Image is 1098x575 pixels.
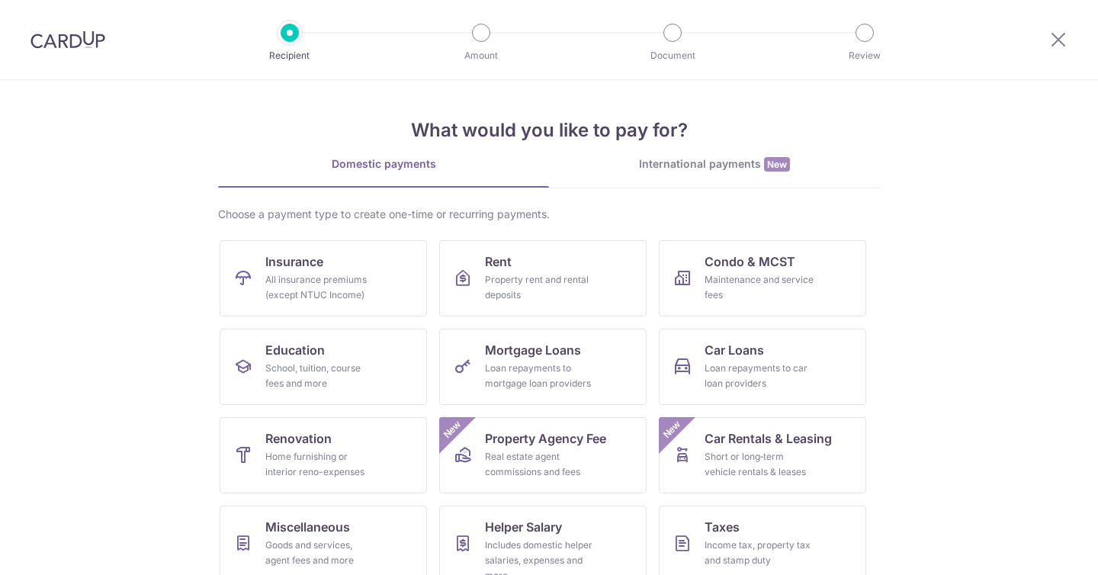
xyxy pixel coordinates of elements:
span: Miscellaneous [265,518,350,536]
div: Domestic payments [218,156,549,172]
span: New [440,417,465,442]
div: Home furnishing or interior reno-expenses [265,449,375,480]
a: Car Rentals & LeasingShort or long‑term vehicle rentals & leasesNew [659,417,866,493]
a: RentProperty rent and rental deposits [439,240,647,316]
img: CardUp [30,31,105,49]
a: Mortgage LoansLoan repayments to mortgage loan providers [439,329,647,405]
div: Short or long‑term vehicle rentals & leases [705,449,814,480]
p: Review [808,48,921,63]
span: New [660,417,685,442]
div: Goods and services, agent fees and more [265,538,375,568]
a: Property Agency FeeReal estate agent commissions and feesNew [439,417,647,493]
span: Renovation [265,429,332,448]
span: Insurance [265,252,323,271]
span: Education [265,341,325,359]
span: Taxes [705,518,740,536]
span: Mortgage Loans [485,341,581,359]
p: Document [616,48,729,63]
div: Loan repayments to car loan providers [705,361,814,391]
p: Recipient [233,48,346,63]
div: International payments [549,156,880,172]
a: EducationSchool, tuition, course fees and more [220,329,427,405]
span: Car Loans [705,341,764,359]
div: Choose a payment type to create one-time or recurring payments. [218,207,880,222]
div: All insurance premiums (except NTUC Income) [265,272,375,303]
a: Condo & MCSTMaintenance and service fees [659,240,866,316]
span: New [764,157,790,172]
div: Real estate agent commissions and fees [485,449,595,480]
span: Property Agency Fee [485,429,606,448]
a: RenovationHome furnishing or interior reno-expenses [220,417,427,493]
div: Income tax, property tax and stamp duty [705,538,814,568]
div: Property rent and rental deposits [485,272,595,303]
a: InsuranceAll insurance premiums (except NTUC Income) [220,240,427,316]
h4: What would you like to pay for? [218,117,880,144]
div: Loan repayments to mortgage loan providers [485,361,595,391]
span: Car Rentals & Leasing [705,429,832,448]
div: Maintenance and service fees [705,272,814,303]
span: Condo & MCST [705,252,795,271]
span: Helper Salary [485,518,562,536]
span: Rent [485,252,512,271]
a: Car LoansLoan repayments to car loan providers [659,329,866,405]
p: Amount [425,48,538,63]
div: School, tuition, course fees and more [265,361,375,391]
